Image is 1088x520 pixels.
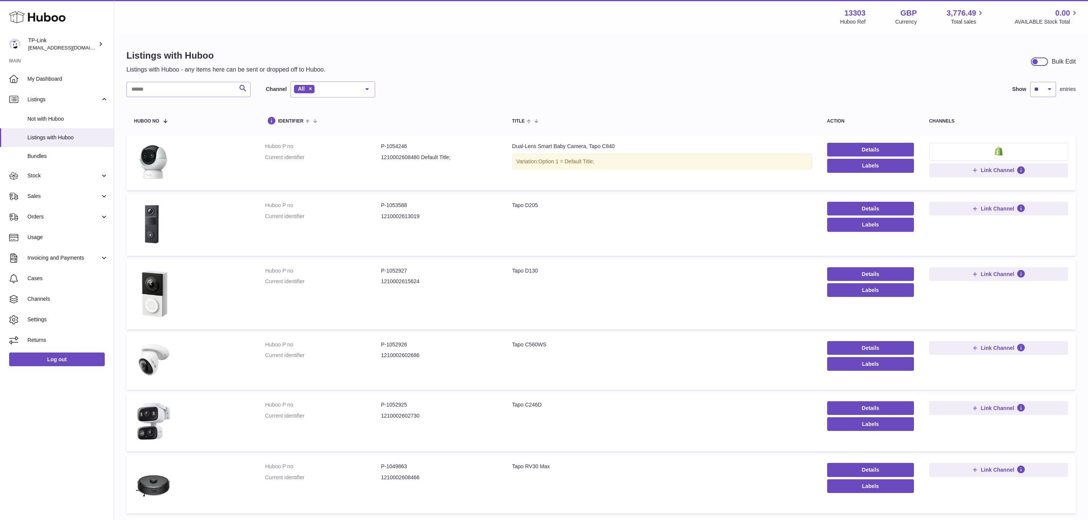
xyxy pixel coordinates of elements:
[381,267,497,274] dd: P-1052927
[827,479,914,493] button: Labels
[512,154,812,169] div: Variation:
[265,401,381,408] dt: Huboo P no
[266,86,287,93] label: Channel
[827,357,914,371] button: Labels
[381,341,497,348] dd: P-1052926
[134,119,159,124] span: Huboo no
[981,345,1014,351] span: Link Channel
[947,8,976,18] span: 3,776.49
[278,119,304,124] span: identifier
[27,96,100,103] span: Listings
[381,278,497,285] dd: 1210002615624
[512,401,812,408] div: Tapo C246D
[995,147,1003,156] img: shopify-small.png
[512,267,812,274] div: Tapo D130
[840,18,866,26] div: Huboo Ref
[512,463,812,470] div: Tapo RV30 Max
[265,412,381,420] dt: Current identifier
[929,119,1068,124] div: channels
[9,353,105,366] a: Log out
[134,401,172,442] img: Tapo C246D
[27,234,108,241] span: Usage
[27,295,108,303] span: Channels
[827,463,914,477] a: Details
[381,143,497,150] dd: P-1054246
[827,119,914,124] div: action
[27,337,108,344] span: Returns
[134,463,172,504] img: Tapo RV30 Max
[28,37,97,51] div: TP-Link
[381,412,497,420] dd: 1210002602730
[929,163,1068,177] button: Link Channel
[9,38,21,50] img: internalAdmin-13303@internal.huboo.com
[929,401,1068,415] button: Link Channel
[981,466,1014,473] span: Link Channel
[1052,57,1076,66] div: Bulk Edit
[265,143,381,150] dt: Huboo P no
[381,154,497,161] dd: 1210002608480 Default Title;
[900,8,917,18] strong: GBP
[265,352,381,359] dt: Current identifier
[827,401,914,415] a: Details
[265,341,381,348] dt: Huboo P no
[27,172,100,179] span: Stock
[27,193,100,200] span: Sales
[951,18,985,26] span: Total sales
[381,213,497,220] dd: 1210002613019
[929,341,1068,355] button: Link Channel
[981,167,1014,174] span: Link Channel
[827,267,914,281] a: Details
[298,86,305,92] span: All
[381,202,497,209] dd: P-1053588
[27,254,100,262] span: Invoicing and Payments
[512,202,812,209] div: Tapo D205
[134,143,172,181] img: Dual-Lens Smart Baby Camera, Tapo C840
[265,278,381,285] dt: Current identifier
[381,401,497,408] dd: P-1052925
[27,316,108,323] span: Settings
[844,8,866,18] strong: 13303
[929,202,1068,215] button: Link Channel
[827,202,914,215] a: Details
[265,463,381,470] dt: Huboo P no
[27,75,108,83] span: My Dashboard
[827,283,914,297] button: Labels
[512,143,812,150] div: Dual-Lens Smart Baby Camera, Tapo C840
[1015,8,1079,26] a: 0.00 AVAILABLE Stock Total
[1015,18,1079,26] span: AVAILABLE Stock Total
[265,154,381,161] dt: Current identifier
[27,153,108,160] span: Bundles
[538,158,594,164] span: Option 1 = Default Title;
[134,202,172,246] img: Tapo D205
[981,205,1014,212] span: Link Channel
[512,119,525,124] span: title
[126,65,326,74] p: Listings with Huboo - any items here can be sent or dropped off to Huboo.
[1012,86,1026,93] label: Show
[929,267,1068,281] button: Link Channel
[265,267,381,274] dt: Huboo P no
[381,352,497,359] dd: 1210002602686
[929,463,1068,477] button: Link Channel
[27,213,100,220] span: Orders
[947,8,985,26] a: 3,776.49 Total sales
[1060,86,1076,93] span: entries
[981,405,1014,412] span: Link Channel
[827,218,914,231] button: Labels
[381,463,497,470] dd: P-1049863
[28,45,112,51] span: [EMAIL_ADDRESS][DOMAIN_NAME]
[265,202,381,209] dt: Huboo P no
[265,213,381,220] dt: Current identifier
[512,341,812,348] div: Tapo C560WS
[134,267,172,320] img: Tapo D130
[981,271,1014,278] span: Link Channel
[134,341,172,380] img: Tapo C560WS
[27,115,108,123] span: Not with Huboo
[381,474,497,481] dd: 1210002608466
[1055,8,1070,18] span: 0.00
[827,417,914,431] button: Labels
[827,341,914,355] a: Details
[895,18,917,26] div: Currency
[827,159,914,172] button: Labels
[27,134,108,141] span: Listings with Huboo
[827,143,914,156] a: Details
